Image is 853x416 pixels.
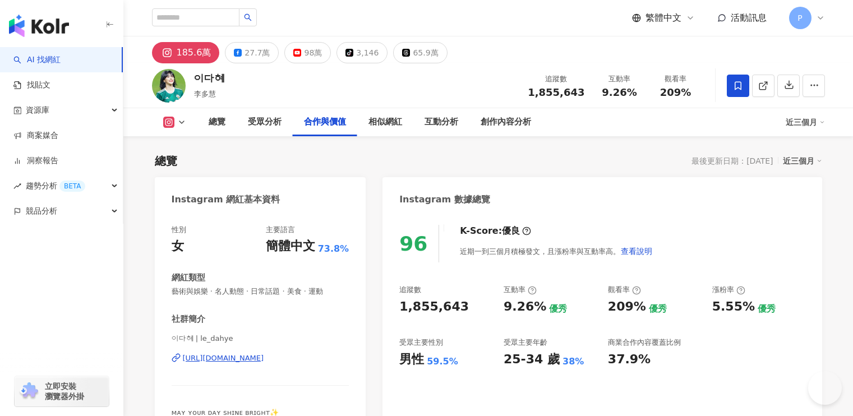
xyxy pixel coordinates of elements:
div: 總覽 [155,153,177,169]
a: 商案媒合 [13,130,58,141]
div: 優良 [502,225,520,237]
div: 相似網紅 [368,115,402,129]
div: 網紅類型 [172,272,205,284]
div: 98萬 [304,45,322,61]
div: 追蹤數 [399,285,421,295]
div: 優秀 [549,303,567,315]
span: 活動訊息 [731,12,767,23]
div: 女 [172,238,184,255]
span: 73.8% [318,243,349,255]
img: chrome extension [18,382,40,400]
div: Instagram 數據總覽 [399,193,490,206]
div: 25-34 歲 [504,351,560,368]
a: searchAI 找網紅 [13,54,61,66]
div: 이다혜 [194,71,224,85]
div: 觀看率 [654,73,697,85]
span: rise [13,182,21,190]
div: 59.5% [427,355,458,368]
div: Instagram 網紅基本資料 [172,193,280,206]
div: 優秀 [758,303,776,315]
div: 優秀 [649,303,667,315]
div: 受眾分析 [248,115,282,129]
div: 社群簡介 [172,313,205,325]
div: 簡體中文 [266,238,315,255]
div: 創作內容分析 [481,115,531,129]
div: K-Score : [460,225,531,237]
button: 3,146 [336,42,388,63]
img: logo [9,15,69,37]
div: 3,146 [356,45,379,61]
span: 藝術與娛樂 · 名人動態 · 日常話題 · 美食 · 運動 [172,286,349,297]
div: 27.7萬 [245,45,270,61]
button: 98萬 [284,42,331,63]
span: 李多慧 [194,90,216,98]
div: 185.6萬 [177,45,211,61]
a: chrome extension立即安裝 瀏覽器外掛 [15,376,109,406]
a: [URL][DOMAIN_NAME] [172,353,349,363]
span: 趨勢分析 [26,173,85,198]
div: 近三個月 [783,154,822,168]
div: 近三個月 [786,113,825,131]
div: BETA [59,181,85,192]
span: 209% [660,87,691,98]
div: 追蹤數 [528,73,584,85]
span: 이다혜 | le_dahye [172,334,349,344]
span: P [797,12,802,24]
div: 9.26% [504,298,546,316]
div: 5.55% [712,298,755,316]
div: 商業合作內容覆蓋比例 [608,338,681,348]
div: [URL][DOMAIN_NAME] [183,353,264,363]
a: 找貼文 [13,80,50,91]
div: 性別 [172,225,186,235]
div: 38% [562,355,584,368]
div: 總覽 [209,115,225,129]
a: 洞察報告 [13,155,58,167]
div: 主要語言 [266,225,295,235]
div: 互動率 [598,73,641,85]
span: 9.26% [602,87,637,98]
div: 受眾主要年齡 [504,338,547,348]
div: 209% [608,298,646,316]
span: 立即安裝 瀏覽器外掛 [45,381,84,401]
span: search [244,13,252,21]
span: 競品分析 [26,198,57,224]
div: 漲粉率 [712,285,745,295]
div: 互動分析 [425,115,458,129]
div: 受眾主要性別 [399,338,443,348]
div: 37.9% [608,351,651,368]
div: 最後更新日期：[DATE] [691,156,773,165]
button: 27.7萬 [225,42,279,63]
div: 互動率 [504,285,537,295]
button: 查看說明 [620,240,653,262]
div: 96 [399,232,427,255]
span: 1,855,643 [528,86,584,98]
span: 繁體中文 [645,12,681,24]
div: 65.9萬 [413,45,438,61]
img: KOL Avatar [152,69,186,103]
div: 1,855,643 [399,298,469,316]
iframe: Help Scout Beacon - Open [808,371,842,405]
button: 185.6萬 [152,42,220,63]
div: 男性 [399,351,424,368]
div: 近期一到三個月積極發文，且漲粉率與互動率高。 [460,240,653,262]
button: 65.9萬 [393,42,447,63]
div: 觀看率 [608,285,641,295]
span: 查看說明 [621,247,652,256]
span: 資源庫 [26,98,49,123]
div: 合作與價值 [304,115,346,129]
